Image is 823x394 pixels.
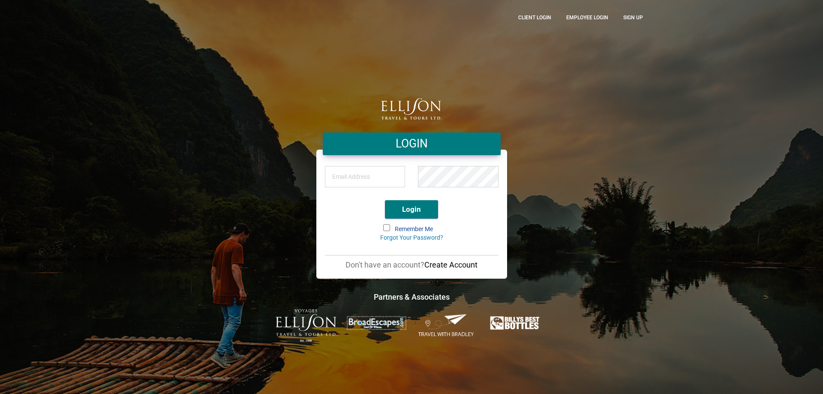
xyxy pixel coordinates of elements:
[325,166,405,187] input: Email Address
[416,313,478,337] img: Travel-With-Bradley.png
[381,98,442,120] img: logo.png
[424,260,478,269] a: Create Account
[329,136,494,152] h4: LOGIN
[560,6,615,28] a: Employee Login
[345,316,407,331] img: broadescapes.png
[174,292,649,302] h4: Partners & Associates
[486,314,547,332] img: Billys-Best-Bottles.png
[385,200,438,219] button: Login
[512,6,558,28] a: CLient Login
[384,225,439,234] label: Remember Me
[325,260,499,270] p: Don't have an account?
[276,309,337,342] img: ET-Voyages-text-colour-Logo-with-est.png
[380,234,443,241] a: Forgot Your Password?
[617,6,649,28] a: Sign up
